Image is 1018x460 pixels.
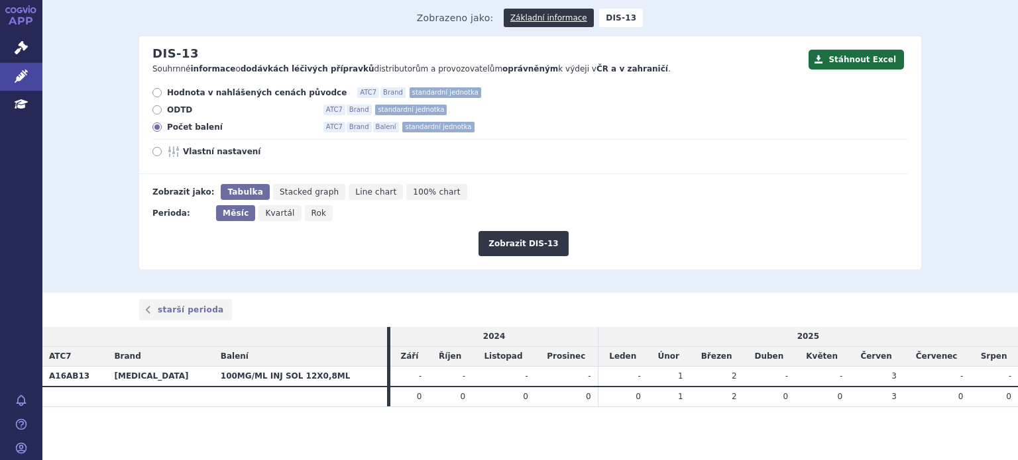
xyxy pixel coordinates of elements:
span: 100% chart [413,187,460,197]
span: Brand [347,122,372,132]
td: Březen [690,347,744,367]
span: Brand [380,87,406,98]
span: 0 [417,392,422,401]
span: Line chart [355,187,396,197]
span: 1 [678,371,683,381]
td: Leden [598,347,648,367]
td: 2024 [390,327,598,346]
span: standardní jednotka [402,122,474,132]
span: - [588,371,591,381]
span: 3 [891,371,897,381]
span: Zobrazeno jako: [417,9,494,27]
button: Zobrazit DIS-13 [479,231,568,256]
span: - [785,371,788,381]
th: [MEDICAL_DATA] [107,366,213,386]
span: - [840,371,842,381]
span: Stacked graph [280,187,339,197]
span: - [526,371,528,381]
span: 0 [460,392,465,401]
span: Balení [373,122,399,132]
span: Brand [114,351,141,361]
span: ODTD [167,105,313,115]
span: 0 [838,392,843,401]
strong: ČR a v zahraničí [596,64,668,73]
span: 2 [732,371,737,381]
span: 3 [891,392,897,401]
span: ATC7 [357,87,379,98]
th: A16AB13 [42,366,107,386]
span: Počet balení [167,122,313,132]
td: Listopad [472,347,535,367]
span: 0 [586,392,591,401]
span: Rok [311,208,327,218]
span: 0 [783,392,788,401]
span: - [1009,371,1011,381]
p: Souhrnné o distributorům a provozovatelům k výdeji v . [152,64,802,75]
span: 1 [678,392,683,401]
td: Říjen [428,347,472,367]
span: - [960,371,963,381]
td: Září [390,347,428,367]
span: ATC7 [49,351,72,361]
td: 2025 [598,327,1018,346]
span: Balení [221,351,249,361]
button: Stáhnout Excel [809,50,904,69]
td: Červenec [903,347,970,367]
td: Prosinec [535,347,598,367]
span: 0 [523,392,528,401]
span: - [463,371,465,381]
span: Vlastní nastavení [183,146,329,157]
span: 0 [1006,392,1011,401]
td: Červen [849,347,903,367]
span: - [638,371,641,381]
span: standardní jednotka [375,105,447,115]
a: starší perioda [139,299,232,320]
span: - [419,371,422,381]
strong: informace [191,64,236,73]
div: Zobrazit jako: [152,184,214,200]
span: ATC7 [323,105,345,115]
span: 0 [636,392,641,401]
td: Duben [744,347,795,367]
strong: dodávkách léčivých přípravků [241,64,374,73]
h2: DIS-13 [152,46,199,61]
span: standardní jednotka [410,87,481,98]
span: Kvartál [265,208,294,218]
td: Srpen [970,347,1018,367]
td: Květen [795,347,849,367]
span: Hodnota v nahlášených cenách původce [167,87,347,98]
td: Únor [648,347,690,367]
span: ATC7 [323,122,345,132]
span: Měsíc [223,208,249,218]
span: 0 [958,392,964,401]
th: 100MG/ML INJ SOL 12X0,8ML [214,366,388,386]
a: Základní informace [504,9,594,27]
span: Brand [347,105,372,115]
span: Tabulka [227,187,262,197]
strong: oprávněným [502,64,558,73]
strong: DIS-13 [599,9,643,27]
div: Perioda: [152,205,209,221]
span: 2 [732,392,737,401]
